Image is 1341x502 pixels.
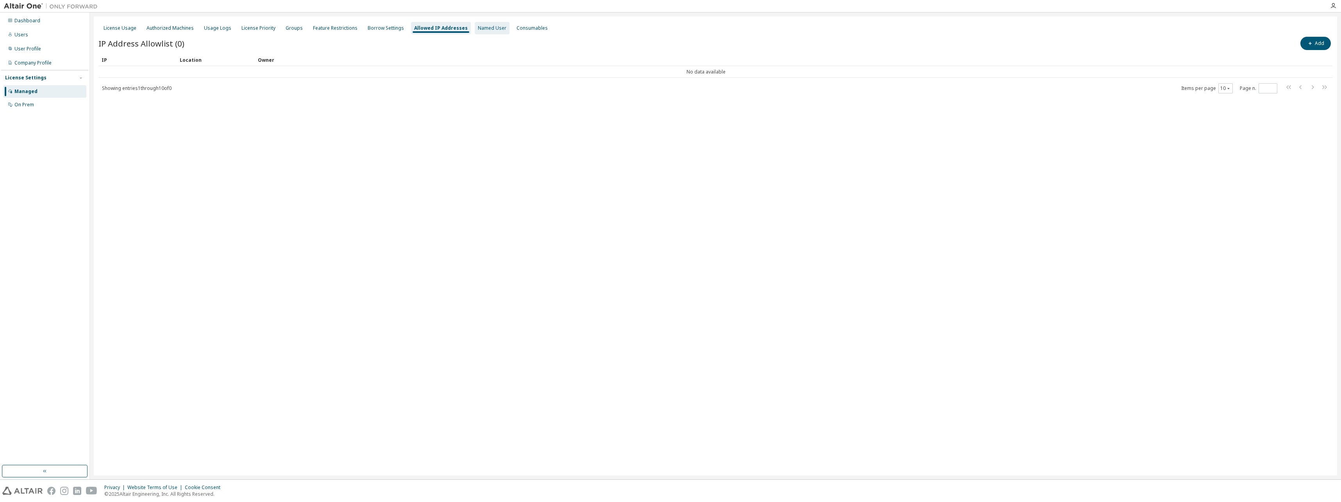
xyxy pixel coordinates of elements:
[104,491,225,497] p: © 2025 Altair Engineering, Inc. All Rights Reserved.
[14,18,40,24] div: Dashboard
[60,487,68,495] img: instagram.svg
[127,484,185,491] div: Website Terms of Use
[5,75,46,81] div: License Settings
[185,484,225,491] div: Cookie Consent
[258,54,1311,66] div: Owner
[241,25,275,31] div: License Priority
[180,54,252,66] div: Location
[14,102,34,108] div: On Prem
[478,25,506,31] div: Named User
[2,487,43,495] img: altair_logo.svg
[98,66,1314,78] td: No data available
[1220,85,1231,91] button: 10
[104,484,127,491] div: Privacy
[98,38,184,49] span: IP Address Allowlist (0)
[4,2,102,10] img: Altair One
[104,25,136,31] div: License Usage
[14,88,38,95] div: Managed
[1181,83,1233,93] span: Items per page
[1240,83,1277,93] span: Page n.
[73,487,81,495] img: linkedin.svg
[1300,37,1331,50] button: Add
[102,85,172,91] span: Showing entries 1 through 10 of 0
[204,25,231,31] div: Usage Logs
[313,25,358,31] div: Feature Restrictions
[47,487,55,495] img: facebook.svg
[102,54,173,66] div: IP
[368,25,404,31] div: Borrow Settings
[147,25,194,31] div: Authorized Machines
[286,25,303,31] div: Groups
[517,25,548,31] div: Consumables
[86,487,97,495] img: youtube.svg
[14,60,52,66] div: Company Profile
[14,46,41,52] div: User Profile
[14,32,28,38] div: Users
[414,25,468,31] div: Allowed IP Addresses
